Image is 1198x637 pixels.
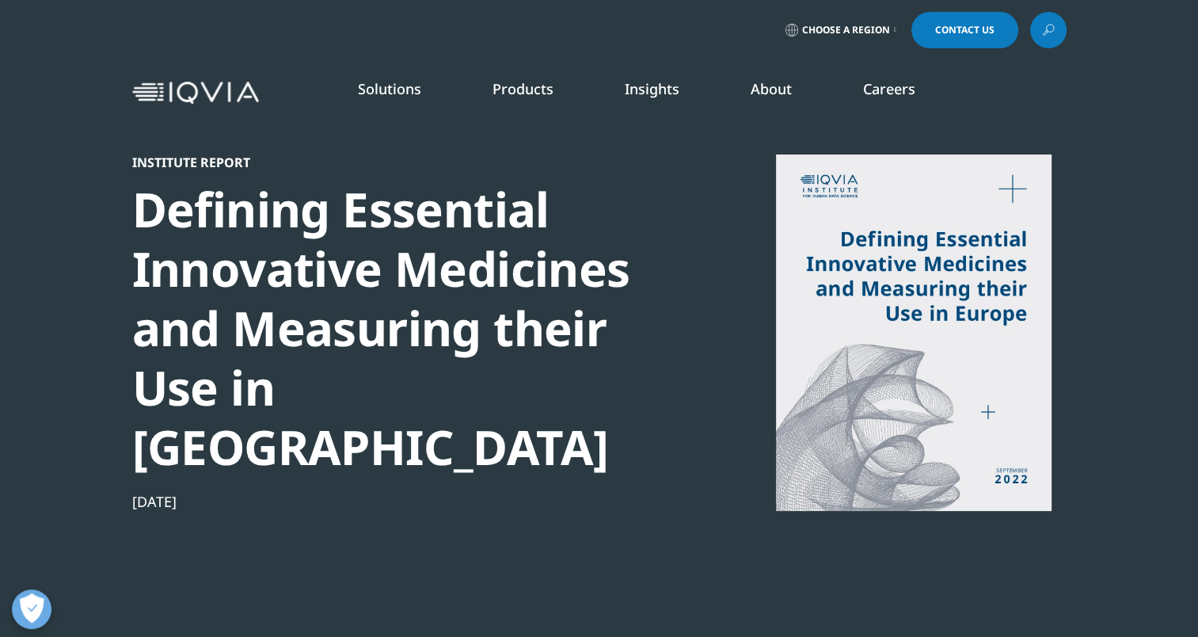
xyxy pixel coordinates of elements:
div: Defining Essential Innovative Medicines and Measuring their Use in [GEOGRAPHIC_DATA] [132,180,675,477]
img: IQVIA Healthcare Information Technology and Pharma Clinical Research Company [132,82,259,105]
div: [DATE] [132,492,675,511]
span: Contact Us [935,25,995,35]
a: About [751,79,792,98]
a: Products [493,79,553,98]
button: Open Preferences [12,589,51,629]
nav: Primary [265,55,1067,130]
span: Choose a Region [802,24,890,36]
div: Institute Report [132,154,675,170]
a: Contact Us [911,12,1018,48]
a: Solutions [358,79,421,98]
a: Insights [625,79,679,98]
a: Careers [863,79,915,98]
